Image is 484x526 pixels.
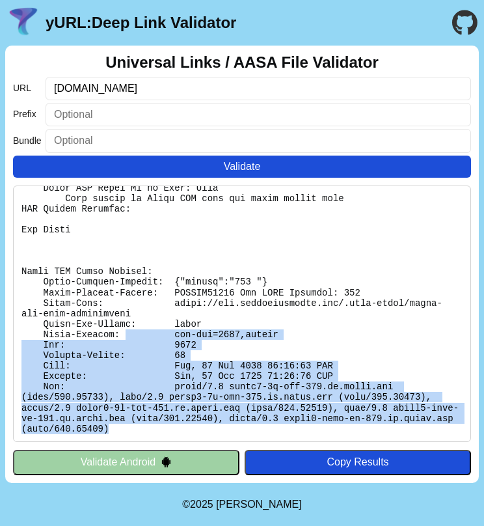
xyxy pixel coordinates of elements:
label: Prefix [13,109,46,119]
img: droidIcon.svg [161,456,172,467]
input: Optional [46,103,471,126]
footer: © [182,483,301,526]
button: Validate [13,156,471,178]
button: Validate Android [13,450,239,475]
a: Michael Ibragimchayev's Personal Site [216,499,302,510]
label: Bundle [13,135,46,146]
input: Required [46,77,471,100]
label: URL [13,83,46,93]
pre: Lorem ipsu do: sitam://con.adipiscingelit.sed/.doei-tempo/incid-utl-etdo-magnaaliqua En Adminimv:... [13,186,471,442]
h2: Universal Links / AASA File Validator [105,53,379,72]
input: Optional [46,129,471,152]
div: Copy Results [251,456,464,468]
button: Copy Results [245,450,471,475]
span: 2025 [190,499,213,510]
a: yURL:Deep Link Validator [46,14,236,32]
img: yURL Logo [7,6,40,40]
